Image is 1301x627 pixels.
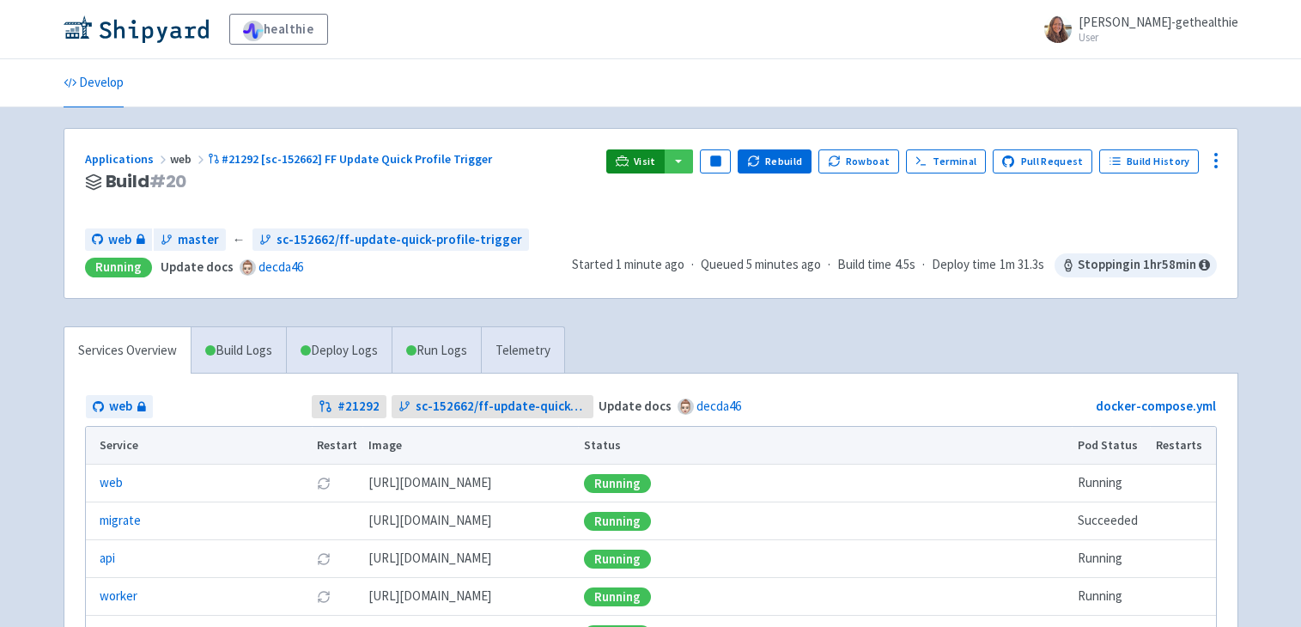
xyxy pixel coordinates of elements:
[1072,578,1150,616] td: Running
[312,395,386,418] a: #21292
[109,397,132,417] span: web
[392,327,481,374] a: Run Logs
[64,15,209,43] img: Shipyard logo
[572,253,1217,277] div: · · ·
[86,395,153,418] a: web
[837,255,891,275] span: Build time
[1072,540,1150,578] td: Running
[1079,32,1238,43] small: User
[700,149,731,173] button: Pause
[85,151,170,167] a: Applications
[895,255,915,275] span: 4.5s
[416,397,587,417] span: sc-152662/ff-update-quick-profile-trigger
[154,228,226,252] a: master
[738,149,812,173] button: Rebuild
[108,230,131,250] span: web
[149,169,187,193] span: # 20
[1072,465,1150,502] td: Running
[85,258,152,277] div: Running
[1099,149,1199,173] a: Build History
[100,473,123,493] a: web
[362,427,578,465] th: Image
[906,149,986,173] a: Terminal
[584,512,651,531] div: Running
[599,398,672,414] strong: Update docs
[64,327,191,374] a: Services Overview
[337,397,380,417] strong: # 21292
[85,228,152,252] a: web
[481,327,564,374] a: Telemetry
[277,230,522,250] span: sc-152662/ff-update-quick-profile-trigger
[584,474,651,493] div: Running
[696,398,741,414] a: decda46
[317,477,331,490] button: Restart pod
[368,549,491,569] span: [DOMAIN_NAME][URL]
[178,230,219,250] span: master
[606,149,665,173] a: Visit
[1072,502,1150,540] td: Succeeded
[100,587,137,606] a: worker
[1079,14,1238,30] span: [PERSON_NAME]-gethealthie
[100,549,115,569] a: api
[286,327,392,374] a: Deploy Logs
[701,256,821,272] span: Queued
[584,587,651,606] div: Running
[64,59,124,107] a: Develop
[170,151,208,167] span: web
[1055,253,1217,277] span: Stopping in 1 hr 58 min
[208,151,495,167] a: #21292 [sc-152662] FF Update Quick Profile Trigger
[616,256,684,272] time: 1 minute ago
[100,511,141,531] a: migrate
[192,327,286,374] a: Build Logs
[86,427,312,465] th: Service
[572,256,684,272] span: Started
[368,587,491,606] span: [DOMAIN_NAME][URL]
[993,149,1093,173] a: Pull Request
[258,259,303,275] a: decda46
[317,590,331,604] button: Restart pod
[233,230,246,250] span: ←
[368,473,491,493] span: [DOMAIN_NAME][URL]
[392,395,593,418] a: sc-152662/ff-update-quick-profile-trigger
[634,155,656,168] span: Visit
[1096,398,1216,414] a: docker-compose.yml
[161,259,234,275] strong: Update docs
[584,550,651,569] div: Running
[229,14,328,45] a: healthie
[106,172,187,192] span: Build
[1072,427,1150,465] th: Pod Status
[1034,15,1238,43] a: [PERSON_NAME]-gethealthie User
[368,511,491,531] span: [DOMAIN_NAME][URL]
[312,427,363,465] th: Restart
[818,149,899,173] button: Rowboat
[1150,427,1215,465] th: Restarts
[932,255,996,275] span: Deploy time
[1000,255,1044,275] span: 1m 31.3s
[317,552,331,566] button: Restart pod
[578,427,1072,465] th: Status
[746,256,821,272] time: 5 minutes ago
[252,228,529,252] a: sc-152662/ff-update-quick-profile-trigger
